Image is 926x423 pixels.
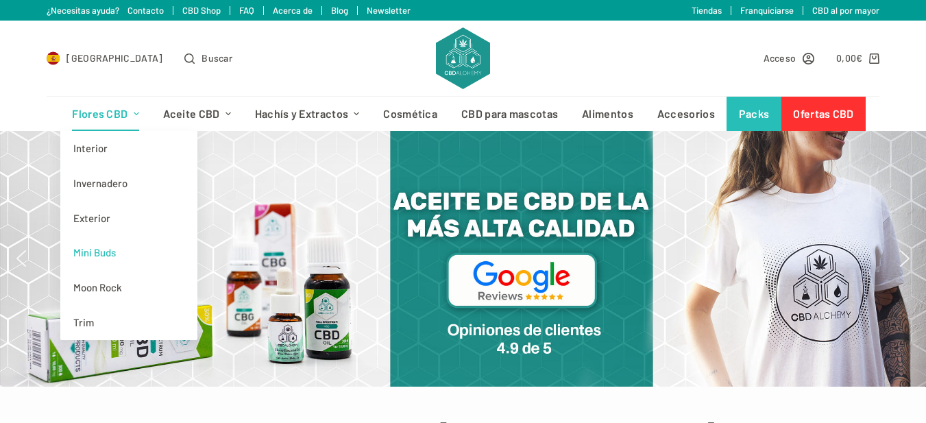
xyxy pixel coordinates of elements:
[202,50,232,66] span: Buscar
[60,97,151,131] a: Flores CBD
[60,166,197,201] a: Invernadero
[764,50,796,66] span: Acceso
[436,27,489,89] img: CBD Alchemy
[47,50,163,66] a: Select Country
[781,97,866,131] a: Ofertas CBD
[331,5,348,16] a: Blog
[836,52,863,64] bdi: 0,00
[60,270,197,305] a: Moon Rock
[273,5,313,16] a: Acerca de
[812,5,879,16] a: CBD al por mayor
[60,201,197,236] a: Exterior
[60,235,197,270] a: Mini Buds
[645,97,727,131] a: Accesorios
[450,97,570,131] a: CBD para mascotas
[184,50,232,66] button: Abrir formulario de búsqueda
[836,50,879,66] a: Carro de compra
[60,305,197,340] a: Trim
[60,97,866,131] nav: Menú de cabecera
[740,5,794,16] a: Franquiciarse
[10,247,32,269] img: previous arrow
[856,52,862,64] span: €
[66,50,162,66] span: [GEOGRAPHIC_DATA]
[371,97,450,131] a: Cosmética
[243,97,371,131] a: Hachís y Extractos
[47,5,164,16] a: ¿Necesitas ayuda? Contacto
[764,50,815,66] a: Acceso
[151,97,243,131] a: Aceite CBD
[692,5,722,16] a: Tiendas
[894,247,916,269] img: next arrow
[60,131,197,166] a: Interior
[727,97,781,131] a: Packs
[570,97,646,131] a: Alimentos
[182,5,221,16] a: CBD Shop
[367,5,411,16] a: Newsletter
[47,51,60,65] img: ES Flag
[239,5,254,16] a: FAQ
